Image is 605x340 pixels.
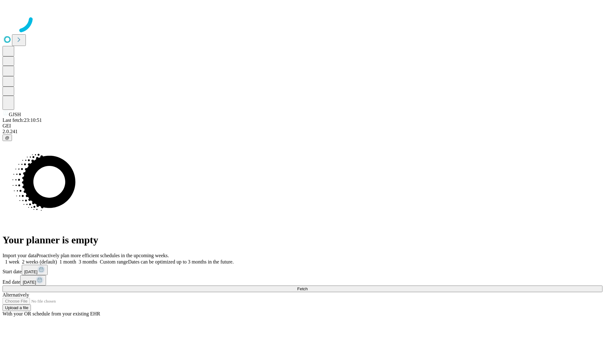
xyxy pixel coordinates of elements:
[5,135,9,140] span: @
[100,259,128,264] span: Custom range
[3,129,602,134] div: 2.0.241
[3,123,602,129] div: GEI
[3,265,602,275] div: Start date
[297,286,308,291] span: Fetch
[5,259,20,264] span: 1 week
[20,275,46,286] button: [DATE]
[3,286,602,292] button: Fetch
[3,275,602,286] div: End date
[24,269,37,274] span: [DATE]
[3,304,31,311] button: Upload a file
[22,265,48,275] button: [DATE]
[3,311,100,316] span: With your OR schedule from your existing EHR
[23,280,36,285] span: [DATE]
[3,134,12,141] button: @
[79,259,97,264] span: 3 months
[3,292,29,297] span: Alternatively
[37,253,169,258] span: Proactively plan more efficient schedules in the upcoming weeks.
[9,112,21,117] span: GJSH
[3,234,602,246] h1: Your planner is empty
[128,259,233,264] span: Dates can be optimized up to 3 months in the future.
[3,117,42,123] span: Last fetch: 23:10:51
[22,259,57,264] span: 2 weeks (default)
[60,259,76,264] span: 1 month
[3,253,37,258] span: Import your data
